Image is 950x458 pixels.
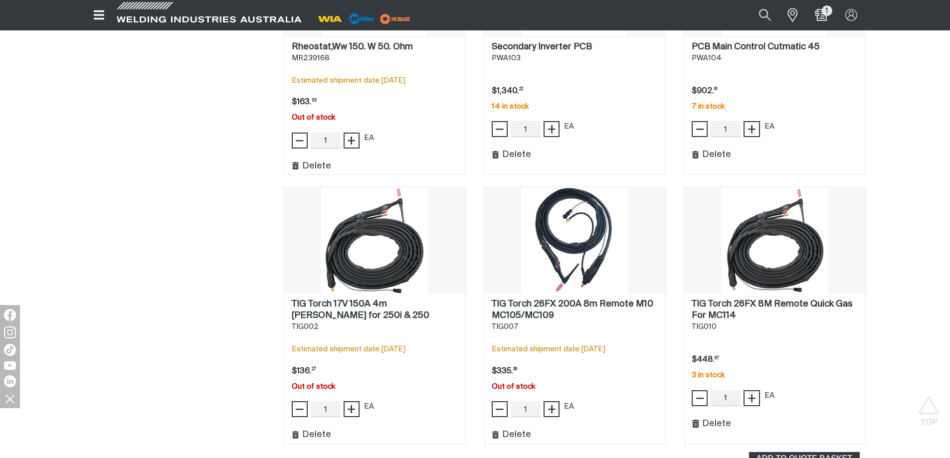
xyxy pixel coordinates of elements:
[1,390,18,407] img: hide socials
[492,41,658,53] a: Secondary Inverter PCB
[377,11,413,26] img: miller
[547,401,557,418] span: +
[747,390,757,407] span: +
[364,133,458,144] div: EA
[692,81,718,101] div: Price
[695,121,705,138] span: −
[492,426,531,443] button: Delete
[4,375,16,387] img: LinkedIn
[492,323,518,330] span: TIG007
[377,15,413,22] a: miller
[492,81,523,101] span: $1,340.
[692,81,718,101] span: $902.
[692,146,731,163] button: Delete
[692,103,725,110] span: 7 in stock
[519,87,523,91] sup: 22
[695,390,705,407] span: −
[692,41,858,53] a: PCB Main Control Cutmatic 45
[292,114,335,121] span: Out of stock
[764,390,858,402] div: EA
[295,401,304,418] span: −
[736,4,782,26] input: Product name or item number...
[292,75,458,87] span: Estimated shipment date: [DATE]
[292,361,316,381] span: $136.
[492,299,658,321] a: TIG Torch 26FX 200A 8m Remote M10 MC105/MC109
[492,103,529,110] span: 14 in stock
[748,4,782,26] button: Search products
[692,350,719,370] div: Price
[292,383,335,390] span: Out of stock
[918,396,940,418] button: Scroll to top
[492,300,653,320] h2: TIG Torch 26FX 200A 8m Remote M10 MC105/MC109
[312,99,317,103] sup: 55
[492,146,531,163] button: Delete
[492,42,592,51] h2: Secondary Inverter PCB
[764,121,858,133] div: EA
[513,367,517,371] sup: 39
[692,300,853,320] h2: TIG Torch 26FX 8M Remote Quick Gas For MC114
[722,187,828,294] img: TIG Torch 26FX 8M Remote Quick Gas For MC114
[492,361,517,381] span: $335.
[495,401,504,418] span: −
[492,344,658,355] span: Estimated shipment date: [DATE]
[292,41,458,53] a: Rheostat,Ww 150. W 50. Ohm
[747,121,757,138] span: +
[692,42,820,51] h2: PCB Main Control Cutmatic 45
[292,54,330,62] span: MR239168
[292,92,317,112] div: Price
[714,87,718,91] sup: 91
[292,42,413,51] h2: Rheostat,Ww 150. W 50. Ohm
[292,344,458,355] span: Estimated shipment date: [DATE]
[292,92,317,112] span: $163.
[292,426,331,443] button: Delete
[692,415,731,432] button: Delete
[347,132,356,149] span: +
[364,401,458,413] div: EA
[4,344,16,356] img: TikTok
[702,419,731,429] span: Delete
[564,401,658,413] div: EA
[347,401,356,418] span: +
[4,326,16,338] img: Instagram
[692,299,858,321] a: TIG Torch 26FX 8M Remote Quick Gas For MC114
[302,161,331,171] span: Delete
[564,121,658,133] div: EA
[292,157,331,174] button: Delete
[321,187,428,294] img: TIG Torch 17V 150A 4m Dinse for 250i & 250
[547,121,557,138] span: +
[492,81,523,101] div: Price
[292,323,319,330] span: TIG002
[295,132,304,149] span: −
[292,361,316,381] div: Price
[692,350,719,370] span: $448.
[692,323,717,330] span: TIG010
[292,299,458,321] a: TIG Torch 17V 150A 4m [PERSON_NAME] for 250i & 250
[492,361,517,381] div: Price
[492,54,521,62] span: PWA103
[692,371,725,379] span: 3 in stock
[292,300,429,320] h2: TIG Torch 17V 150A 4m [PERSON_NAME] for 250i & 250
[4,361,16,370] img: YouTube
[702,150,731,160] span: Delete
[502,430,531,440] span: Delete
[692,54,722,62] span: PWA104
[492,383,535,390] span: Out of stock
[495,121,504,138] span: −
[4,309,16,321] img: Facebook
[502,150,531,160] span: Delete
[715,356,719,360] sup: 87
[312,367,316,371] sup: 27
[521,187,628,294] img: TIG Torch 26FX 200A 8m Remote M10 MC105/MC109
[302,430,331,440] span: Delete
